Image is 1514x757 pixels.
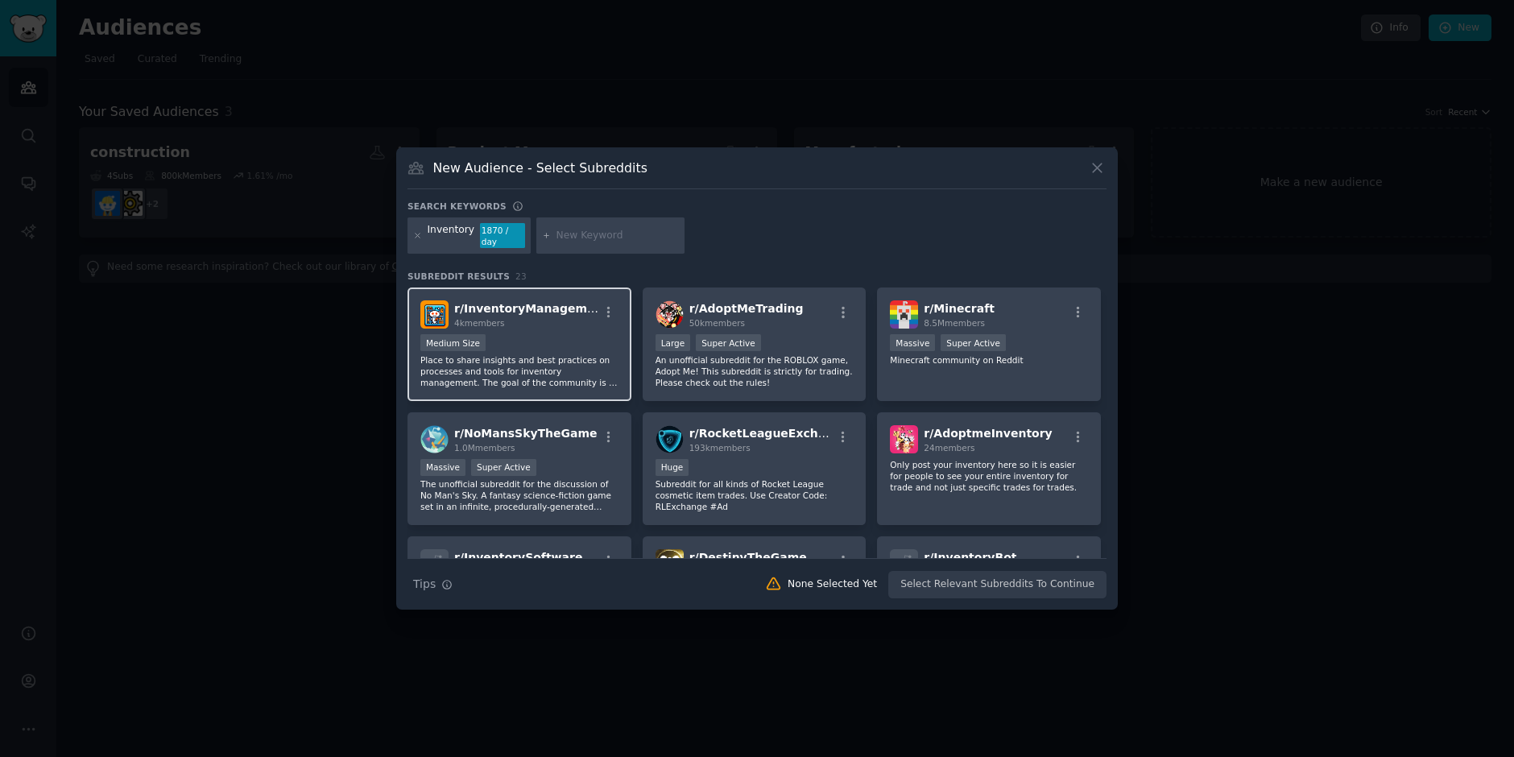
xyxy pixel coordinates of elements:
[471,459,536,476] div: Super Active
[656,478,854,512] p: Subreddit for all kinds of Rocket League cosmetic item trades. Use Creator Code: RLExchange #Ad
[407,271,510,282] span: Subreddit Results
[420,478,618,512] p: The unofficial subreddit for the discussion of No Man's Sky. A fantasy science-fiction game set i...
[454,318,505,328] span: 4k members
[924,443,974,453] span: 24 members
[941,334,1006,351] div: Super Active
[656,425,684,453] img: RocketLeagueExchange
[656,300,684,329] img: AdoptMeTrading
[480,223,525,249] div: 1870 / day
[420,459,465,476] div: Massive
[428,223,475,249] div: Inventory
[890,459,1088,493] p: Only post your inventory here so it is easier for people to see your entire inventory for trade a...
[407,570,458,598] button: Tips
[689,318,745,328] span: 50k members
[454,302,608,315] span: r/ InventoryManagement
[689,551,807,564] span: r/ DestinyTheGame
[413,576,436,593] span: Tips
[420,334,486,351] div: Medium Size
[788,577,877,592] div: None Selected Yet
[515,271,527,281] span: 23
[924,302,995,315] span: r/ Minecraft
[656,459,689,476] div: Huge
[556,229,679,243] input: New Keyword
[433,159,647,176] h3: New Audience - Select Subreddits
[689,443,751,453] span: 193k members
[696,334,761,351] div: Super Active
[407,201,507,212] h3: Search keywords
[689,427,850,440] span: r/ RocketLeagueExchange
[924,427,1052,440] span: r/ AdoptmeInventory
[890,300,918,329] img: Minecraft
[890,425,918,453] img: AdoptmeInventory
[420,300,449,329] img: InventoryManagement
[656,354,854,388] p: An unofficial subreddit for the ROBLOX game, Adopt Me! This subreddit is strictly for trading. Pl...
[656,334,691,351] div: Large
[454,443,515,453] span: 1.0M members
[890,334,935,351] div: Massive
[924,318,985,328] span: 8.5M members
[890,354,1088,366] p: Minecraft community on Reddit
[454,427,598,440] span: r/ NoMansSkyTheGame
[420,354,618,388] p: Place to share insights and best practices on processes and tools for inventory management. The g...
[924,551,1016,564] span: r/ InventoryBot
[420,425,449,453] img: NoMansSkyTheGame
[689,302,804,315] span: r/ AdoptMeTrading
[454,551,582,564] span: r/ InventorySoftware
[656,549,684,577] img: DestinyTheGame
